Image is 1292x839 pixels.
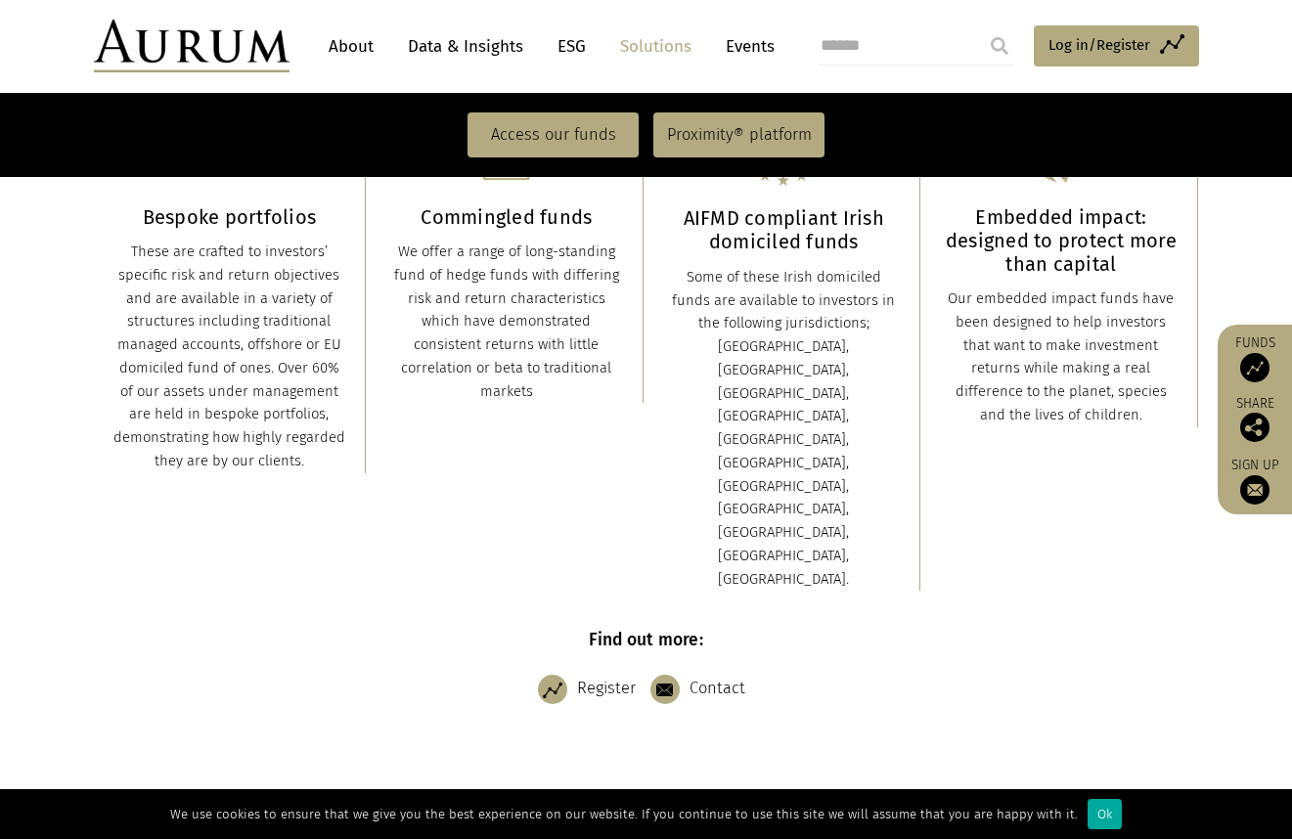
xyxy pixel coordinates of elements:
a: Data & Insights [398,28,533,65]
div: Ok [1088,799,1122,829]
a: Register [538,665,646,714]
a: Contact [650,665,755,714]
div: These are crafted to investors’ specific risk and return objectives and are available in a variet... [113,241,346,473]
div: We offer a range of long-standing fund of hedge funds with differing risk and return characterist... [390,241,623,403]
div: Share [1227,397,1282,442]
img: Access Funds [1240,353,1270,382]
span: Log in/Register [1048,33,1150,57]
h3: AIFMD compliant Irish domiciled funds [668,206,901,253]
h3: Bespoke portfolios [113,205,346,229]
img: Share this post [1240,413,1270,442]
a: Access our funds [468,112,639,157]
a: About [319,28,383,65]
a: ESG [548,28,596,65]
a: Solutions [610,28,701,65]
a: Funds [1227,334,1282,382]
img: Sign up to our newsletter [1240,475,1270,505]
img: Aurum [94,20,290,72]
input: Submit [980,26,1019,66]
div: Some of these Irish domiciled funds are available to investors in the following jurisdictions; [G... [668,266,901,592]
a: Proximity® platform [653,112,824,157]
a: Sign up [1227,457,1282,505]
h3: Commingled funds [390,205,623,229]
a: Events [716,28,775,65]
a: Log in/Register [1034,25,1199,66]
h3: Embedded impact: designed to protect more than capital [945,205,1178,276]
h6: Find out more: [94,630,1199,650]
div: Our embedded impact funds have been designed to help investors that want to make investment retur... [945,287,1178,427]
